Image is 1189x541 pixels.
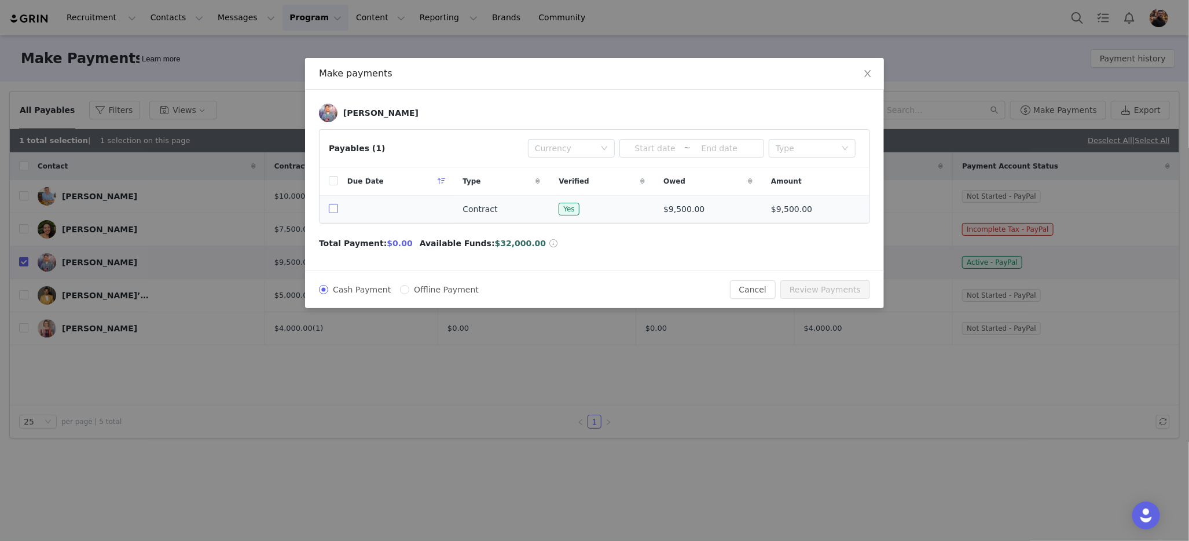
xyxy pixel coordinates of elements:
input: Start date [626,142,684,155]
div: Currency [535,142,595,154]
span: Contract [463,203,497,215]
span: Type [463,176,480,187]
button: Cancel [730,280,776,299]
span: $9,500.00 [771,203,812,215]
div: [PERSON_NAME] [343,108,419,118]
span: Offline Payment [409,285,483,294]
span: Verified [559,176,589,187]
div: Open Intercom Messenger [1132,502,1160,529]
span: Available Funds: [420,237,495,250]
span: $32,000.00 [495,239,546,248]
input: End date [691,142,748,155]
span: Total Payment: [319,237,387,250]
button: Review Payments [780,280,870,299]
span: Yes [559,203,579,215]
i: icon: close [863,69,872,78]
span: Amount [771,176,802,187]
a: [PERSON_NAME] [319,104,419,122]
span: Owed [663,176,685,187]
article: Payables [319,129,870,224]
span: Due Date [347,176,384,187]
i: icon: down [601,145,608,153]
div: Type [776,142,836,154]
span: $0.00 [387,239,413,248]
span: $9,500.00 [663,203,704,215]
div: Payables (1) [329,142,386,155]
div: Make payments [319,67,870,80]
span: Cash Payment [328,285,395,294]
i: icon: down [842,145,849,153]
img: 3d6dbe62-c192-4a31-96be-358edf176d83--s.jpg [319,104,337,122]
button: Close [852,58,884,90]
